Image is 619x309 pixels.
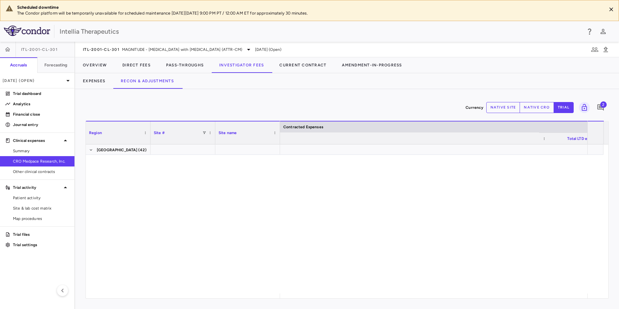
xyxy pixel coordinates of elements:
[600,101,607,108] span: 2
[334,57,410,73] button: Amendment-In-Progress
[75,57,115,73] button: Overview
[13,138,62,143] p: Clinical expenses
[13,232,69,237] p: Trial files
[113,73,182,89] button: Recon & Adjustments
[13,205,69,211] span: Site & lab cost matrix
[75,73,113,89] button: Expenses
[154,131,165,135] span: Site #
[13,122,69,128] p: Journal entry
[606,5,616,14] button: Close
[89,131,102,135] span: Region
[44,62,68,68] h6: Forecasting
[13,195,69,201] span: Patient activity
[83,47,119,52] span: ITL-2001-CL-301
[13,158,69,164] span: CRO Medpace Research, Inc.
[13,242,69,248] p: Trial settings
[13,101,69,107] p: Analytics
[595,102,606,113] button: Add comment
[466,105,483,110] p: Currency
[115,57,158,73] button: Direct Fees
[13,169,69,175] span: Other clinical contracts
[567,136,601,141] span: Total LTD expense
[97,145,138,155] span: [GEOGRAPHIC_DATA]
[13,148,69,154] span: Summary
[554,102,574,113] button: trial
[158,57,211,73] button: Pass-Throughs
[10,62,27,68] h6: Accruals
[21,47,58,52] span: ITL-2001-CL-301
[3,78,64,84] p: [DATE] (Open)
[13,91,69,97] p: Trial dashboard
[597,104,604,111] svg: Add comment
[520,102,554,113] button: native cro
[13,216,69,222] span: Map procedures
[13,185,62,190] p: Trial activity
[122,47,242,52] span: MAGNITUDE - [MEDICAL_DATA] with [MEDICAL_DATA] (ATTR-CM)
[17,10,601,16] p: The Condor platform will be temporarily unavailable for scheduled maintenance [DATE][DATE] 9:00 P...
[576,102,590,113] span: Lock grid
[4,26,50,36] img: logo-full-SnFGN8VE.png
[211,57,272,73] button: Investigator Fees
[255,47,281,52] span: [DATE] (Open)
[60,27,581,36] div: Intellia Therapeutics
[486,102,520,113] button: native site
[283,125,323,129] span: Contracted Expenses
[272,57,334,73] button: Current Contract
[219,131,237,135] span: Site name
[17,5,601,10] div: Scheduled downtime
[138,145,147,155] span: (42)
[13,111,69,117] p: Financial close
